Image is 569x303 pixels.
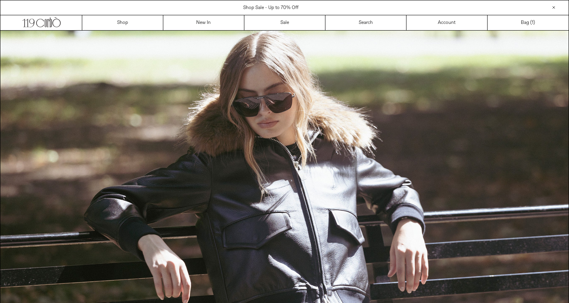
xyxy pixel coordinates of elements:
a: Bag () [488,15,569,30]
a: Shop [82,15,163,30]
a: Shop Sale - Up to 70% Off [243,5,298,11]
a: Account [406,15,488,30]
span: 1 [532,20,533,26]
a: New In [163,15,244,30]
a: Sale [244,15,325,30]
span: ) [532,19,535,26]
a: Search [325,15,406,30]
